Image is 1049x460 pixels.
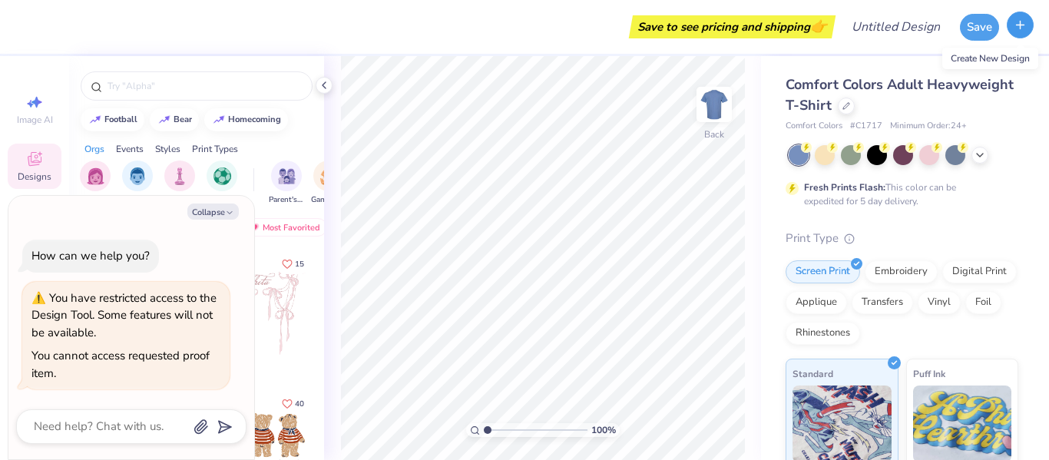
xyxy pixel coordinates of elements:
[18,170,51,183] span: Designs
[913,366,945,382] span: Puff Ink
[786,120,842,133] span: Comfort Colors
[213,167,231,185] img: Sports Image
[80,161,111,206] div: filter for Sorority
[164,161,195,206] div: filter for Club
[295,260,304,268] span: 15
[121,161,155,206] button: filter button
[786,260,860,283] div: Screen Print
[810,17,827,35] span: 👉
[965,291,1001,314] div: Foil
[155,142,180,156] div: Styles
[213,115,225,124] img: trend_line.gif
[106,78,303,94] input: Try "Alpha"
[84,142,104,156] div: Orgs
[699,89,730,120] img: Back
[240,218,327,237] div: Most Favorited
[31,290,217,340] div: You have restricted access to the Design Tool. Some features will not be available.
[704,127,724,141] div: Back
[164,161,195,206] button: filter button
[207,161,237,206] div: filter for Sports
[31,348,210,381] div: You cannot access requested proof item.
[87,167,104,185] img: Sorority Image
[192,142,238,156] div: Print Types
[269,161,304,206] button: filter button
[918,291,961,314] div: Vinyl
[275,393,311,414] button: Like
[269,161,304,206] div: filter for Parent's Weekend
[187,204,239,220] button: Collapse
[116,142,144,156] div: Events
[942,48,1038,69] div: Create New Design
[852,291,913,314] div: Transfers
[104,115,137,124] div: football
[158,115,170,124] img: trend_line.gif
[207,161,237,206] button: filter button
[786,291,847,314] div: Applique
[786,75,1014,114] span: Comfort Colors Adult Heavyweight T-Shirt
[786,230,1018,247] div: Print Type
[786,322,860,345] div: Rhinestones
[942,260,1017,283] div: Digital Print
[275,253,311,274] button: Like
[121,194,155,206] span: Fraternity
[591,423,616,437] span: 100 %
[89,115,101,124] img: trend_line.gif
[295,400,304,408] span: 40
[129,167,146,185] img: Fraternity Image
[311,161,346,206] div: filter for Game Day
[81,194,110,206] span: Sorority
[865,260,938,283] div: Embroidery
[17,114,53,126] span: Image AI
[890,120,967,133] span: Minimum Order: 24 +
[174,115,192,124] div: bear
[320,167,338,185] img: Game Day Image
[31,248,150,263] div: How can we help you?
[171,167,188,185] img: Club Image
[204,108,288,131] button: homecoming
[793,366,833,382] span: Standard
[228,115,281,124] div: homecoming
[210,194,234,206] span: Sports
[150,108,199,131] button: bear
[171,194,188,206] span: Club
[81,108,144,131] button: football
[960,14,999,41] button: Save
[121,161,155,206] div: filter for Fraternity
[850,120,882,133] span: # C1717
[804,181,885,194] strong: Fresh Prints Flash:
[839,12,952,42] input: Untitled Design
[311,161,346,206] button: filter button
[311,194,346,206] span: Game Day
[633,15,832,38] div: Save to see pricing and shipping
[269,194,304,206] span: Parent's Weekend
[804,180,993,208] div: This color can be expedited for 5 day delivery.
[278,167,296,185] img: Parent's Weekend Image
[80,161,111,206] button: filter button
